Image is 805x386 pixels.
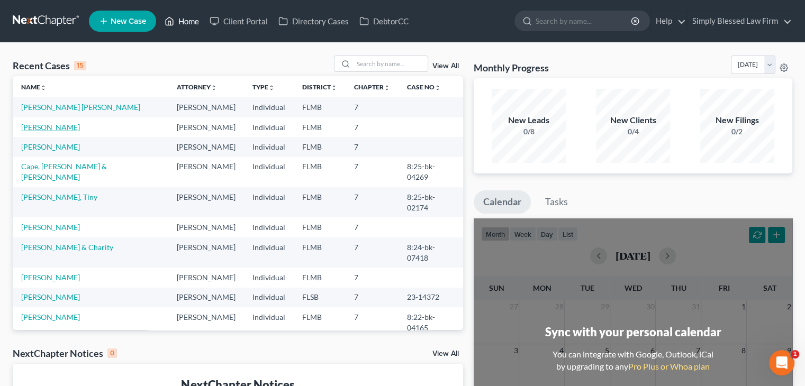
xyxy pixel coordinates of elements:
td: 8:24-bk-07418 [399,237,463,268]
a: Simply Blessed Law Firm [687,12,792,31]
i: unfold_more [268,85,275,91]
a: Directory Cases [273,12,354,31]
i: unfold_more [40,85,47,91]
input: Search by name... [536,11,632,31]
td: [PERSON_NAME] [168,288,244,307]
td: FLMB [294,307,346,337]
td: 7 [346,117,399,137]
a: Attorneyunfold_more [177,83,217,91]
td: FLSB [294,288,346,307]
td: [PERSON_NAME] [168,187,244,217]
div: 0/4 [596,126,670,137]
td: 7 [346,268,399,287]
i: unfold_more [384,85,390,91]
td: 7 [346,288,399,307]
td: FLMB [294,157,346,187]
i: unfold_more [435,85,441,91]
a: [PERSON_NAME], Tiny [21,192,97,201]
a: Client Portal [204,12,273,31]
td: Individual [244,288,294,307]
td: FLMB [294,237,346,268]
a: Tasks [536,190,577,214]
div: NextChapter Notices [13,347,117,360]
div: New Leads [492,114,566,126]
td: [PERSON_NAME] [168,268,244,287]
a: [PERSON_NAME] [PERSON_NAME] [21,103,140,112]
a: View All [432,350,459,357]
td: FLMB [294,97,346,117]
a: Districtunfold_more [302,83,337,91]
td: Individual [244,217,294,237]
div: 15 [74,61,86,70]
td: Individual [244,307,294,337]
td: 7 [346,237,399,268]
a: [PERSON_NAME] [21,313,80,321]
td: Individual [244,237,294,268]
td: 7 [346,137,399,157]
i: unfold_more [331,85,337,91]
div: You can integrate with Google, Outlook, iCal by upgrading to any [548,348,718,373]
td: FLMB [294,187,346,217]
a: Cape, [PERSON_NAME] & [PERSON_NAME] [21,162,107,181]
td: 7 [346,157,399,187]
span: 1 [791,350,799,359]
td: 8:25-bk-02174 [399,187,463,217]
td: [PERSON_NAME] [168,117,244,137]
td: Individual [244,117,294,137]
i: unfold_more [211,85,217,91]
a: Calendar [474,190,531,214]
a: Chapterunfold_more [354,83,390,91]
a: [PERSON_NAME] [21,292,80,301]
a: [PERSON_NAME] [21,273,80,282]
td: Individual [244,97,294,117]
a: Pro Plus or Whoa plan [628,361,710,371]
td: Individual [244,157,294,187]
div: 0/8 [492,126,566,137]
td: 7 [346,217,399,237]
a: Case Nounfold_more [407,83,441,91]
td: FLMB [294,117,346,137]
td: 7 [346,97,399,117]
div: 0 [107,348,117,358]
iframe: Intercom live chat [769,350,794,375]
td: Individual [244,187,294,217]
h3: Monthly Progress [474,61,549,74]
td: FLMB [294,268,346,287]
td: 7 [346,307,399,337]
a: Nameunfold_more [21,83,47,91]
div: Recent Cases [13,59,86,72]
a: [PERSON_NAME] [21,123,80,132]
td: FLMB [294,217,346,237]
div: Sync with your personal calendar [545,324,721,340]
div: New Clients [596,114,670,126]
span: New Case [111,17,146,25]
td: Individual [244,137,294,157]
td: [PERSON_NAME] [168,97,244,117]
div: New Filings [700,114,774,126]
td: 8:25-bk-04269 [399,157,463,187]
td: 7 [346,187,399,217]
td: [PERSON_NAME] [168,307,244,337]
td: [PERSON_NAME] [168,157,244,187]
a: Help [650,12,686,31]
td: FLMB [294,137,346,157]
td: [PERSON_NAME] [168,217,244,237]
a: DebtorCC [354,12,414,31]
input: Search by name... [354,56,428,71]
a: Home [159,12,204,31]
td: 8:22-bk-04165 [399,307,463,337]
a: [PERSON_NAME] [21,142,80,151]
td: Individual [244,268,294,287]
a: [PERSON_NAME] [21,223,80,232]
a: [PERSON_NAME] & Charity [21,243,113,252]
div: 0/2 [700,126,774,137]
td: [PERSON_NAME] [168,237,244,268]
td: 23-14372 [399,288,463,307]
td: [PERSON_NAME] [168,137,244,157]
a: View All [432,62,459,70]
a: Typeunfold_more [252,83,275,91]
